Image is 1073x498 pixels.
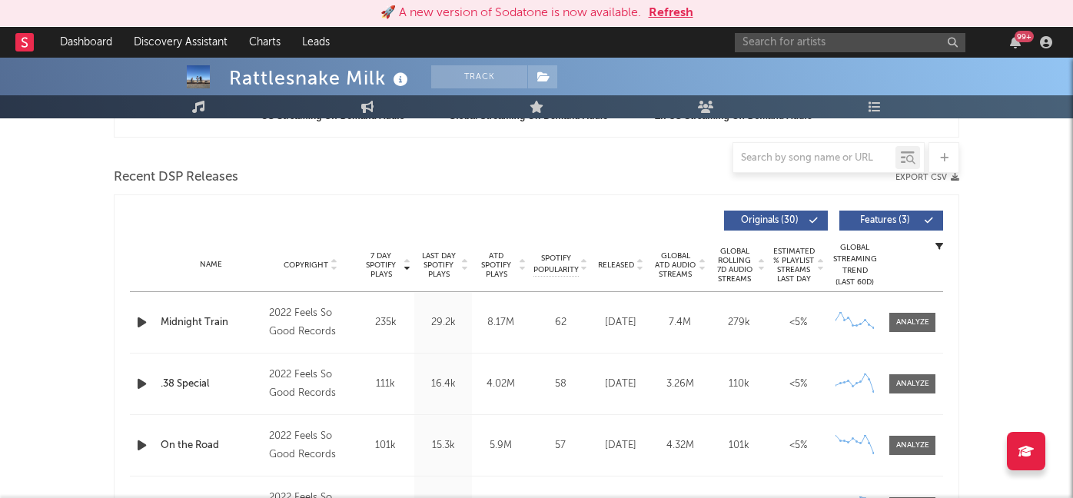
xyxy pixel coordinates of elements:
span: Estimated % Playlist Streams Last Day [772,247,815,284]
a: Dashboard [49,27,123,58]
div: 279k [713,315,765,330]
div: 2022 Feels So Good Records [269,366,353,403]
a: On the Road [161,438,261,453]
div: 110k [713,377,765,392]
div: 4.02M [476,377,526,392]
a: Midnight Train [161,315,261,330]
div: <5% [772,315,824,330]
div: 235k [360,315,410,330]
span: Released [598,261,634,270]
div: 3.26M [654,377,706,392]
div: 15.3k [418,438,468,453]
div: [DATE] [595,377,646,392]
span: Last Day Spotify Plays [418,251,459,279]
div: 29.2k [418,315,468,330]
div: 62 [533,315,587,330]
button: Refresh [649,4,693,22]
div: 5.9M [476,438,526,453]
span: Recent DSP Releases [114,168,238,187]
div: 7.4M [654,315,706,330]
input: Search for artists [735,33,965,52]
div: [DATE] [595,315,646,330]
span: Features ( 3 ) [849,216,920,225]
div: 4.32M [654,438,706,453]
button: Originals(30) [724,211,828,231]
div: <5% [772,438,824,453]
button: Export CSV [895,173,959,182]
button: Features(3) [839,211,943,231]
input: Search by song name or URL [733,152,895,164]
div: [DATE] [595,438,646,453]
span: ATD Spotify Plays [476,251,517,279]
div: 57 [533,438,587,453]
div: 🚀 A new version of Sodatone is now available. [380,4,641,22]
div: Global Streaming Trend (Last 60D) [832,242,878,288]
div: 2022 Feels So Good Records [269,427,353,464]
a: Charts [238,27,291,58]
div: 99 + [1015,31,1034,42]
div: 58 [533,377,587,392]
span: Copyright [284,261,328,270]
span: 7 Day Spotify Plays [360,251,401,279]
button: Track [431,65,527,88]
div: Name [161,259,261,271]
a: .38 Special [161,377,261,392]
span: Global Rolling 7D Audio Streams [713,247,756,284]
div: 101k [713,438,765,453]
div: <5% [772,377,824,392]
button: 99+ [1010,36,1021,48]
div: Rattlesnake Milk [229,65,412,91]
div: 8.17M [476,315,526,330]
span: Originals ( 30 ) [734,216,805,225]
div: 16.4k [418,377,468,392]
div: 111k [360,377,410,392]
a: Leads [291,27,341,58]
div: 2022 Feels So Good Records [269,304,353,341]
a: Discovery Assistant [123,27,238,58]
span: Global ATD Audio Streams [654,251,696,279]
span: Spotify Popularity [533,253,579,276]
div: 101k [360,438,410,453]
